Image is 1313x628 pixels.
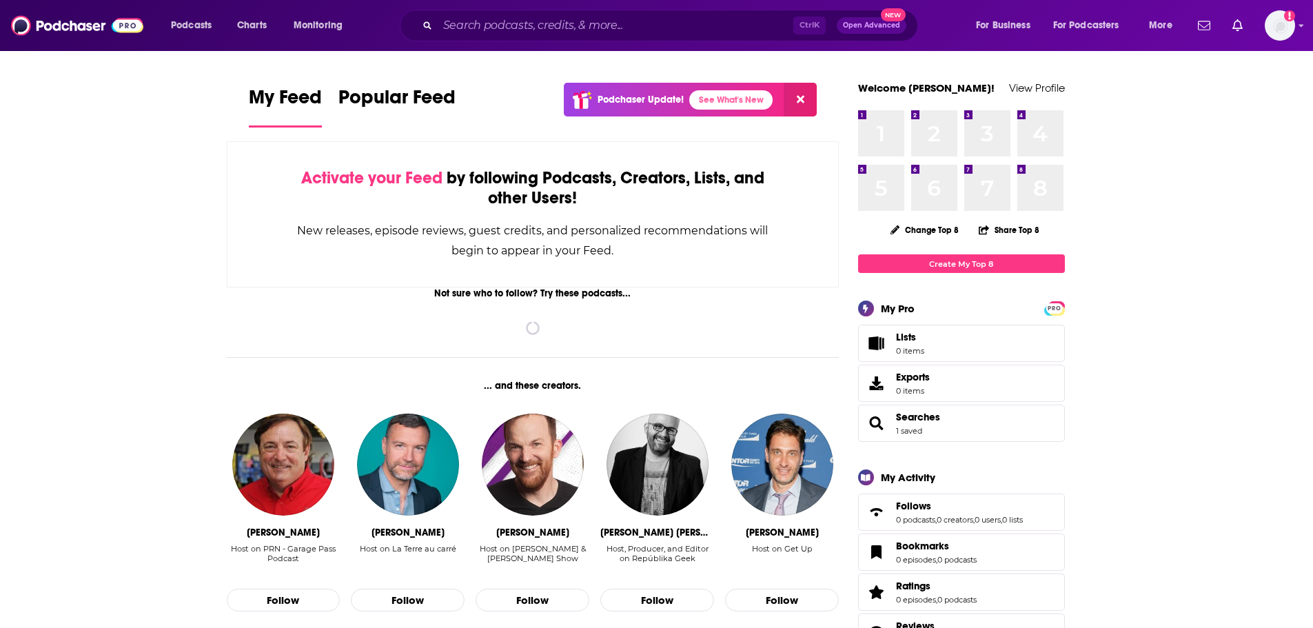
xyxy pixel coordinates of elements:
[935,515,937,525] span: ,
[896,346,924,356] span: 0 items
[882,221,968,239] button: Change Top 8
[973,515,975,525] span: ,
[937,555,977,565] a: 0 podcasts
[863,503,890,522] a: Follows
[227,544,340,574] div: Host on PRN - Garage Pass Podcast
[896,411,940,423] a: Searches
[896,500,931,512] span: Follows
[752,544,813,574] div: Host on Get Up
[438,14,793,37] input: Search podcasts, credits, & more...
[896,371,930,383] span: Exports
[896,580,977,592] a: Ratings
[227,544,340,563] div: Host on PRN - Garage Pass Podcast
[476,544,589,574] div: Host on Ben Davis & Kelly K Show
[351,589,465,612] button: Follow
[843,22,900,29] span: Open Advanced
[171,16,212,35] span: Podcasts
[1002,515,1023,525] a: 0 lists
[360,544,456,574] div: Host on La Terre au carré
[1046,303,1063,314] span: PRO
[600,544,714,563] div: Host, Producer, and Editor on Repúblika Geek
[858,494,1065,531] span: Follows
[896,515,935,525] a: 0 podcasts
[249,85,322,117] span: My Feed
[752,544,813,554] div: Host on Get Up
[837,17,906,34] button: Open AdvancedNew
[896,580,930,592] span: Ratings
[338,85,456,117] span: Popular Feed
[476,589,589,612] button: Follow
[725,589,839,612] button: Follow
[284,14,360,37] button: open menu
[896,500,1023,512] a: Follows
[227,589,340,612] button: Follow
[976,16,1030,35] span: For Business
[227,380,839,392] div: ... and these creators.
[249,85,322,128] a: My Feed
[371,527,445,538] div: Mathieu Vidard
[227,287,839,299] div: Not sure who to follow? Try these podcasts...
[1009,81,1065,94] a: View Profile
[937,515,973,525] a: 0 creators
[896,426,922,436] a: 1 saved
[896,540,977,552] a: Bookmarks
[228,14,275,37] a: Charts
[689,90,773,110] a: See What's New
[975,515,1001,525] a: 0 users
[937,595,977,605] a: 0 podcasts
[1265,10,1295,41] button: Show profile menu
[858,534,1065,571] span: Bookmarks
[296,221,770,261] div: New releases, episode reviews, guest credits, and personalized recommendations will begin to appe...
[1192,14,1216,37] a: Show notifications dropdown
[858,325,1065,362] a: Lists
[1139,14,1190,37] button: open menu
[863,374,890,393] span: Exports
[881,8,906,21] span: New
[858,574,1065,611] span: Ratings
[301,168,442,188] span: Activate your Feed
[881,471,935,484] div: My Activity
[476,544,589,563] div: Host on [PERSON_NAME] & [PERSON_NAME] Show
[858,81,995,94] a: Welcome [PERSON_NAME]!
[357,414,459,516] img: Mathieu Vidard
[896,331,916,343] span: Lists
[936,595,937,605] span: ,
[1046,303,1063,313] a: PRO
[978,216,1040,243] button: Share Top 8
[731,414,833,516] a: Mike Greenberg
[896,595,936,605] a: 0 episodes
[161,14,230,37] button: open menu
[413,10,931,41] div: Search podcasts, credits, & more...
[496,527,569,538] div: Ben Davis
[1053,16,1119,35] span: For Podcasters
[863,414,890,433] a: Searches
[11,12,143,39] img: Podchaser - Follow, Share and Rate Podcasts
[858,365,1065,402] a: Exports
[338,85,456,128] a: Popular Feed
[232,414,334,516] img: Mark Garrow
[1265,10,1295,41] span: Logged in as LaurieM8
[607,414,709,516] img: Leonardo Arenas Beltran
[966,14,1048,37] button: open menu
[598,94,684,105] p: Podchaser Update!
[793,17,826,34] span: Ctrl K
[1149,16,1172,35] span: More
[600,527,714,538] div: Leonardo Arenas Beltran
[1001,515,1002,525] span: ,
[863,543,890,562] a: Bookmarks
[600,589,714,612] button: Follow
[746,527,819,538] div: Mike Greenberg
[896,555,936,565] a: 0 episodes
[482,414,584,516] img: Ben Davis
[858,254,1065,273] a: Create My Top 8
[1284,10,1295,21] svg: Add a profile image
[247,527,320,538] div: Mark Garrow
[360,544,456,554] div: Host on La Terre au carré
